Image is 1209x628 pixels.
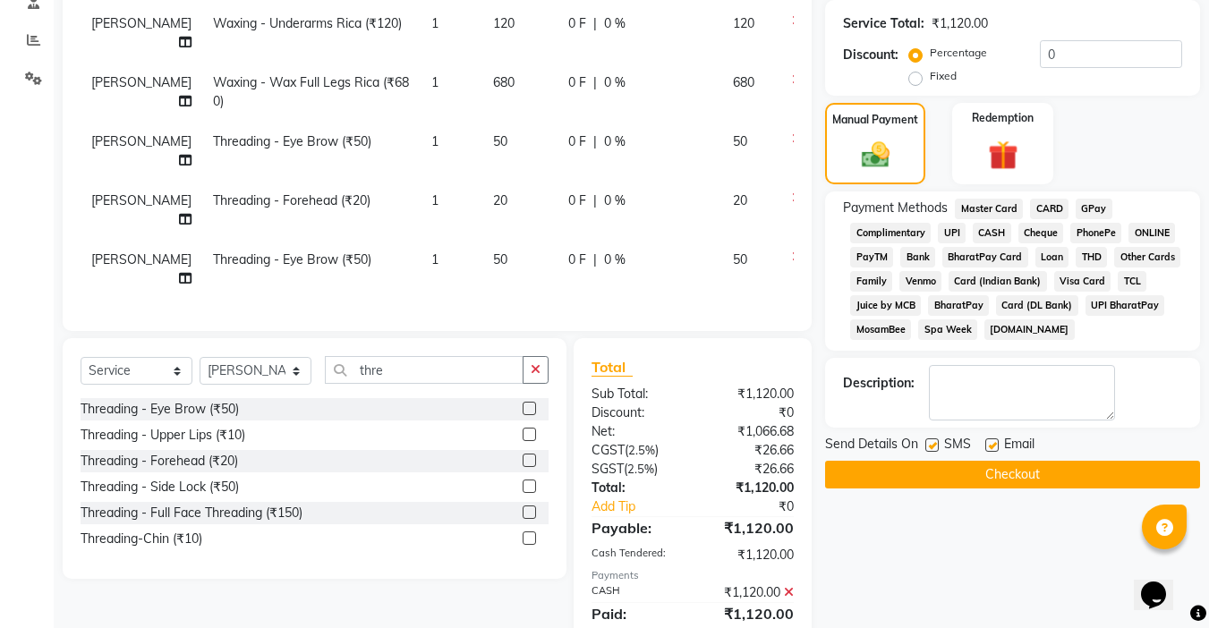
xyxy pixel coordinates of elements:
[955,199,1023,219] span: Master Card
[213,133,371,149] span: Threading - Eye Brow (₹50)
[627,462,654,476] span: 2.5%
[1086,295,1165,316] span: UPI BharatPay
[693,603,807,624] div: ₹1,120.00
[899,271,941,292] span: Venmo
[693,546,807,564] div: ₹1,120.00
[592,358,633,377] span: Total
[973,223,1011,243] span: CASH
[733,133,747,149] span: 50
[604,132,626,151] span: 0 %
[825,435,918,457] span: Send Details On
[693,385,807,403] div: ₹1,120.00
[1070,223,1121,243] span: PhonePe
[213,74,409,109] span: Waxing - Wax Full Legs Rica (₹680)
[604,250,626,269] span: 0 %
[693,583,807,602] div: ₹1,120.00
[850,223,931,243] span: Complimentary
[972,110,1034,126] label: Redemption
[213,192,370,208] span: Threading - Forehead (₹20)
[81,530,202,548] div: Threading-Chin (₹10)
[850,271,892,292] span: Family
[431,15,438,31] span: 1
[1004,435,1034,457] span: Email
[578,497,711,516] a: Add Tip
[592,568,794,583] div: Payments
[81,504,302,522] div: Threading - Full Face Threading (₹150)
[733,15,754,31] span: 120
[932,14,988,33] div: ₹1,120.00
[568,191,586,210] span: 0 F
[568,250,586,269] span: 0 F
[578,583,693,602] div: CASH
[930,45,987,61] label: Percentage
[578,441,693,460] div: ( )
[930,68,957,84] label: Fixed
[578,479,693,497] div: Total:
[431,192,438,208] span: 1
[81,452,238,471] div: Threading - Forehead (₹20)
[325,356,524,384] input: Search or Scan
[568,132,586,151] span: 0 F
[900,247,935,267] span: Bank
[853,139,898,171] img: _cash.svg
[593,250,597,269] span: |
[693,403,807,422] div: ₹0
[493,133,507,149] span: 50
[843,199,948,217] span: Payment Methods
[1134,556,1191,610] iframe: chat widget
[431,251,438,267] span: 1
[693,460,807,479] div: ₹26.66
[1018,223,1064,243] span: Cheque
[91,251,192,267] span: [PERSON_NAME]
[984,319,1075,340] span: [DOMAIN_NAME]
[928,295,989,316] span: BharatPay
[733,74,754,90] span: 680
[578,460,693,479] div: ( )
[91,133,192,149] span: [PERSON_NAME]
[712,497,808,516] div: ₹0
[843,14,924,33] div: Service Total:
[1030,199,1069,219] span: CARD
[850,319,911,340] span: MosamBee
[693,441,807,460] div: ₹26.66
[628,443,655,457] span: 2.5%
[91,15,192,31] span: [PERSON_NAME]
[693,517,807,539] div: ₹1,120.00
[843,374,915,393] div: Description:
[568,73,586,92] span: 0 F
[733,192,747,208] span: 20
[1118,271,1146,292] span: TCL
[431,74,438,90] span: 1
[213,251,371,267] span: Threading - Eye Brow (₹50)
[81,400,239,419] div: Threading - Eye Brow (₹50)
[578,546,693,564] div: Cash Tendered:
[733,251,747,267] span: 50
[493,74,515,90] span: 680
[1076,247,1107,267] span: THD
[843,46,898,64] div: Discount:
[91,74,192,90] span: [PERSON_NAME]
[604,191,626,210] span: 0 %
[1128,223,1175,243] span: ONLINE
[578,603,693,624] div: Paid:
[850,247,893,267] span: PayTM
[604,73,626,92] span: 0 %
[493,192,507,208] span: 20
[592,442,625,458] span: CGST
[578,385,693,403] div: Sub Total:
[493,251,507,267] span: 50
[942,247,1028,267] span: BharatPay Card
[938,223,966,243] span: UPI
[1035,247,1069,267] span: Loan
[949,271,1047,292] span: Card (Indian Bank)
[593,73,597,92] span: |
[825,461,1200,488] button: Checkout
[1114,247,1180,267] span: Other Cards
[593,14,597,33] span: |
[944,435,971,457] span: SMS
[431,133,438,149] span: 1
[693,422,807,441] div: ₹1,066.68
[850,295,921,316] span: Juice by MCB
[568,14,586,33] span: 0 F
[578,403,693,422] div: Discount:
